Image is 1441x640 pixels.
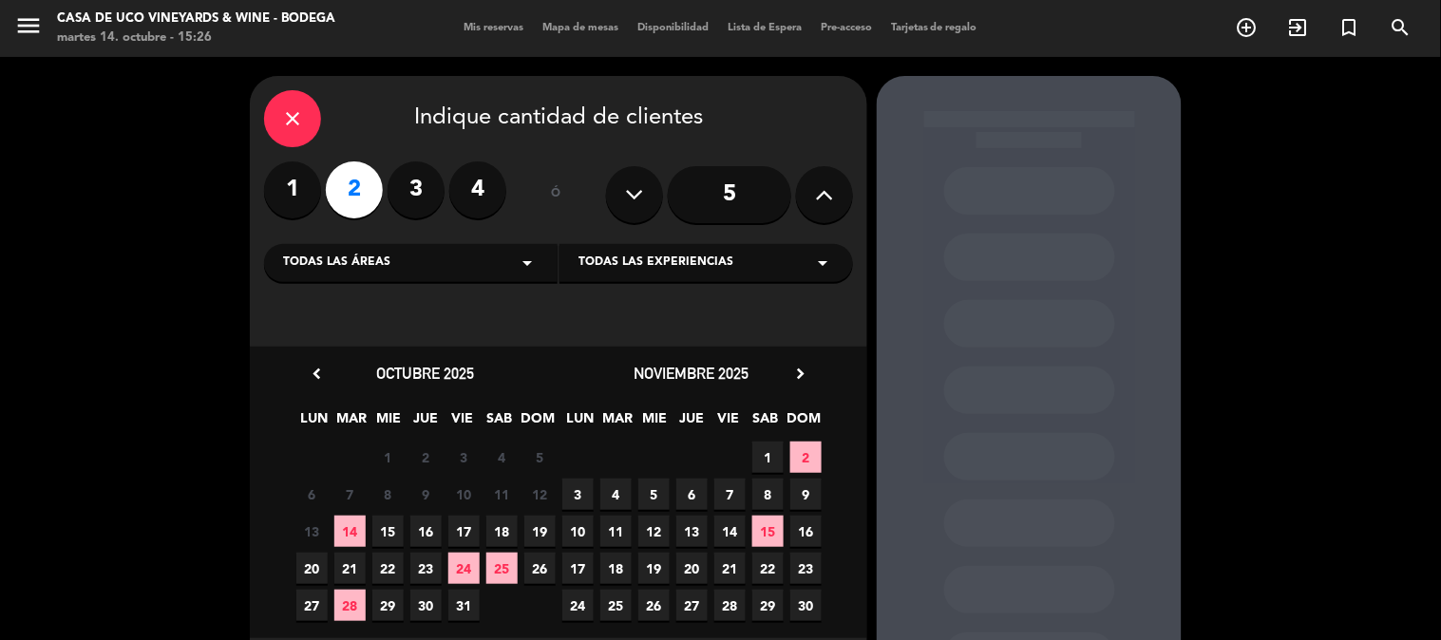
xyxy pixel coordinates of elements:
span: 17 [448,516,480,547]
span: 11 [486,479,518,510]
span: octubre 2025 [377,364,475,383]
i: menu [14,11,43,40]
span: 12 [524,479,556,510]
span: 2 [790,442,822,473]
span: 13 [676,516,708,547]
span: 17 [562,553,594,584]
span: DOM [521,407,553,439]
span: MIE [639,407,671,439]
span: Pre-acceso [811,23,882,33]
i: turned_in_not [1338,16,1361,39]
span: 2 [410,442,442,473]
span: 20 [676,553,708,584]
span: 28 [334,590,366,621]
span: LUN [299,407,331,439]
button: menu [14,11,43,47]
span: JUE [676,407,708,439]
span: Mapa de mesas [533,23,628,33]
span: MIE [373,407,405,439]
i: arrow_drop_down [516,252,539,274]
span: 22 [752,553,784,584]
span: 12 [638,516,670,547]
span: Todas las experiencias [578,254,733,273]
span: 27 [676,590,708,621]
span: Mis reservas [454,23,533,33]
span: 1 [372,442,404,473]
span: 25 [600,590,632,621]
span: 30 [790,590,822,621]
span: 5 [638,479,670,510]
span: 22 [372,553,404,584]
span: 7 [714,479,746,510]
span: 8 [372,479,404,510]
span: 9 [410,479,442,510]
span: 21 [714,553,746,584]
span: 19 [638,553,670,584]
i: search [1390,16,1413,39]
span: 4 [486,442,518,473]
span: SAB [484,407,516,439]
span: 29 [372,590,404,621]
span: 30 [410,590,442,621]
span: LUN [565,407,597,439]
span: 26 [638,590,670,621]
span: noviembre 2025 [635,364,749,383]
span: 16 [410,516,442,547]
span: 4 [600,479,632,510]
label: 2 [326,161,383,218]
span: 1 [752,442,784,473]
span: DOM [787,407,819,439]
span: 28 [714,590,746,621]
span: Todas las áreas [283,254,390,273]
span: 23 [410,553,442,584]
i: chevron_right [790,364,810,384]
span: 6 [676,479,708,510]
i: arrow_drop_down [811,252,834,274]
span: 15 [752,516,784,547]
span: 14 [714,516,746,547]
label: 4 [449,161,506,218]
span: SAB [750,407,782,439]
span: MAR [602,407,634,439]
span: 9 [790,479,822,510]
span: 16 [790,516,822,547]
span: 6 [296,479,328,510]
label: 1 [264,161,321,218]
div: martes 14. octubre - 15:26 [57,28,335,47]
i: close [281,107,304,130]
span: Lista de Espera [718,23,811,33]
span: 18 [486,516,518,547]
span: 18 [600,553,632,584]
span: 25 [486,553,518,584]
span: 3 [448,442,480,473]
i: add_circle_outline [1236,16,1259,39]
span: VIE [447,407,479,439]
span: 26 [524,553,556,584]
div: Casa de Uco Vineyards & Wine - Bodega [57,9,335,28]
span: 27 [296,590,328,621]
span: Tarjetas de regalo [882,23,987,33]
span: 19 [524,516,556,547]
div: Indique cantidad de clientes [264,90,853,147]
i: exit_to_app [1287,16,1310,39]
span: VIE [713,407,745,439]
span: MAR [336,407,368,439]
span: 21 [334,553,366,584]
span: 14 [334,516,366,547]
span: 24 [562,590,594,621]
span: 23 [790,553,822,584]
span: 29 [752,590,784,621]
span: 10 [562,516,594,547]
span: JUE [410,407,442,439]
span: 10 [448,479,480,510]
span: 7 [334,479,366,510]
label: 3 [388,161,445,218]
span: 24 [448,553,480,584]
span: Disponibilidad [628,23,718,33]
span: 13 [296,516,328,547]
span: 8 [752,479,784,510]
span: 3 [562,479,594,510]
span: 11 [600,516,632,547]
span: 31 [448,590,480,621]
i: chevron_left [307,364,327,384]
